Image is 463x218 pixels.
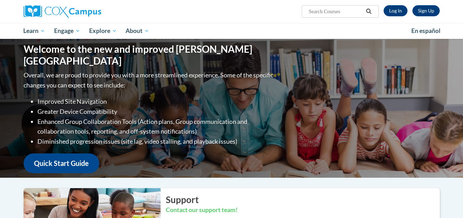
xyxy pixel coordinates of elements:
[54,27,80,35] span: Engage
[24,70,275,90] p: Overall, we are proud to provide you with a more streamlined experience. Some of the specific cha...
[411,27,440,34] span: En español
[13,23,450,39] div: Main menu
[23,27,45,35] span: Learn
[19,23,50,39] a: Learn
[384,5,408,16] a: Log In
[24,153,99,173] a: Quick Start Guide
[37,117,275,137] li: Enhanced Group Collaboration Tools (Action plans, Group communication and collaboration tools, re...
[89,27,117,35] span: Explore
[85,23,121,39] a: Explore
[37,97,275,107] li: Improved Site Navigation
[50,23,85,39] a: Engage
[412,5,440,16] a: Register
[363,7,374,16] button: Search
[24,5,101,18] img: Cox Campus
[126,27,149,35] span: About
[24,5,155,18] a: Cox Campus
[24,43,275,67] h1: Welcome to the new and improved [PERSON_NAME][GEOGRAPHIC_DATA]
[121,23,154,39] a: About
[407,24,445,38] a: En español
[37,107,275,117] li: Greater Device Compatibility
[166,206,440,215] h3: Contact our support team!
[166,193,440,206] h2: Support
[308,7,363,16] input: Search Courses
[37,136,275,146] li: Diminished progression issues (site lag, video stalling, and playback issues)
